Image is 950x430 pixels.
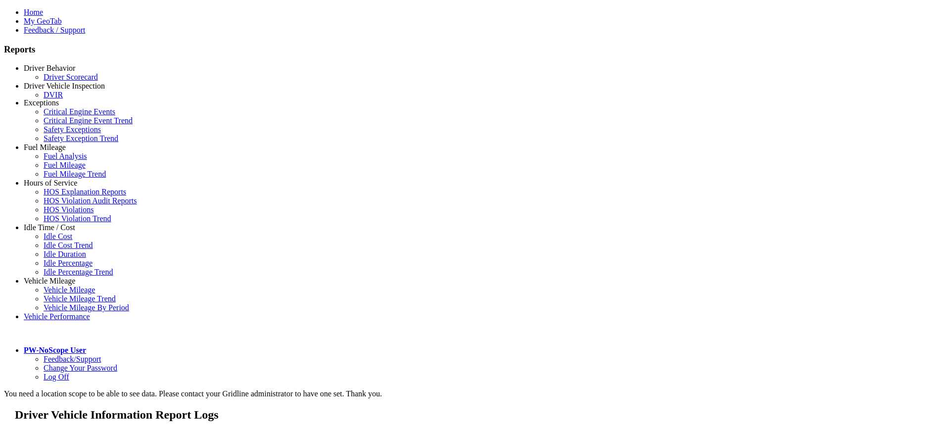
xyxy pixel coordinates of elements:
[44,161,86,169] a: Fuel Mileage
[44,134,118,143] a: Safety Exception Trend
[44,91,63,99] a: DVIR
[24,8,43,16] a: Home
[44,355,101,363] a: Feedback/Support
[24,17,62,25] a: My GeoTab
[44,268,113,276] a: Idle Percentage Trend
[44,73,98,81] a: Driver Scorecard
[44,116,133,125] a: Critical Engine Event Trend
[4,389,946,398] div: You need a location scope to be able to see data. Please contact your Gridline administrator to h...
[4,44,946,55] h3: Reports
[44,241,93,249] a: Idle Cost Trend
[44,286,95,294] a: Vehicle Mileage
[44,152,87,160] a: Fuel Analysis
[24,223,75,232] a: Idle Time / Cost
[44,188,126,196] a: HOS Explanation Reports
[24,26,85,34] a: Feedback / Support
[44,294,116,303] a: Vehicle Mileage Trend
[24,346,86,354] a: PW-NoScope User
[15,408,946,422] h2: Driver Vehicle Information Report Logs
[24,64,75,72] a: Driver Behavior
[44,250,86,258] a: Idle Duration
[44,259,93,267] a: Idle Percentage
[24,277,75,285] a: Vehicle Mileage
[24,312,90,321] a: Vehicle Performance
[44,107,115,116] a: Critical Engine Events
[44,205,94,214] a: HOS Violations
[44,303,129,312] a: Vehicle Mileage By Period
[24,143,66,151] a: Fuel Mileage
[44,364,117,372] a: Change Your Password
[24,82,105,90] a: Driver Vehicle Inspection
[44,232,72,240] a: Idle Cost
[44,170,106,178] a: Fuel Mileage Trend
[44,214,111,223] a: HOS Violation Trend
[44,196,137,205] a: HOS Violation Audit Reports
[24,98,59,107] a: Exceptions
[24,179,77,187] a: Hours of Service
[44,125,101,134] a: Safety Exceptions
[44,373,69,381] a: Log Off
